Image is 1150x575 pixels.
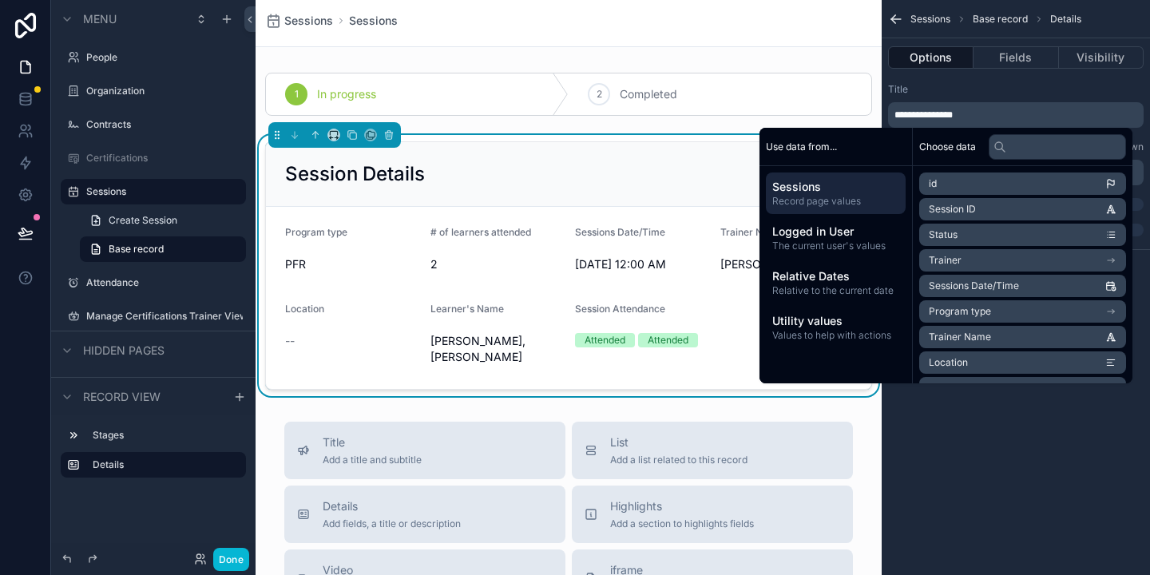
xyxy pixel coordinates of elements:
label: Contracts [86,118,243,131]
span: Details [1050,13,1081,26]
span: Highlights [610,498,754,514]
button: Options [888,46,974,69]
span: Hidden pages [83,343,165,359]
button: Done [213,548,249,571]
span: PFR [285,256,306,272]
span: Details [323,498,461,514]
span: Title [323,434,422,450]
button: HighlightsAdd a section to highlights fields [572,486,853,543]
span: Logged in User [772,224,899,240]
label: Title [888,83,908,96]
button: Visibility [1059,46,1144,69]
span: Add fields, a title or description [323,517,461,530]
div: scrollable content [51,415,256,494]
a: Sessions [265,13,333,29]
span: [DATE] 12:00 AM [575,256,708,272]
a: Base record [80,236,246,262]
span: Add a title and subtitle [323,454,422,466]
span: Utility values [772,313,899,329]
button: TitleAdd a title and subtitle [284,422,565,479]
div: scrollable content [888,102,1144,128]
button: ListAdd a list related to this record [572,422,853,479]
a: Create Session [80,208,246,233]
span: Session Attendance [575,303,665,315]
label: Certifications [86,152,243,165]
span: Record view [83,389,161,405]
span: Sessions [284,13,333,29]
label: Organization [86,85,243,97]
label: Attendance [86,276,243,289]
span: Trainer Name [720,226,783,238]
span: -- [285,333,295,349]
span: Sessions [772,179,899,195]
span: Relative Dates [772,268,899,284]
a: Sessions [349,13,398,29]
span: Add a list related to this record [610,454,747,466]
span: Base record [109,243,164,256]
span: Menu [83,11,117,27]
span: The current user's values [772,240,899,252]
span: [PERSON_NAME] [720,256,853,272]
h2: Session Details [285,161,425,187]
span: Base record [973,13,1028,26]
span: Sessions [910,13,950,26]
span: Create Session [109,214,177,227]
span: Choose data [919,141,976,153]
button: DetailsAdd fields, a title or description [284,486,565,543]
label: People [86,51,243,64]
span: Record page values [772,195,899,208]
div: Attended [648,333,688,347]
label: Manage Certifications Trainer View [86,310,243,323]
span: [PERSON_NAME], [PERSON_NAME] [430,333,563,365]
span: Use data from... [766,141,837,153]
span: List [610,434,747,450]
span: Learner's Name [430,303,504,315]
span: Location [285,303,324,315]
div: scrollable content [759,166,912,355]
span: # of learners attended [430,226,531,238]
span: Add a section to highlights fields [610,517,754,530]
span: 2 [430,256,563,272]
label: Details [93,458,233,471]
div: Attended [585,333,625,347]
span: Sessions Date/Time [575,226,665,238]
span: Values to help with actions [772,329,899,342]
label: Stages [93,429,240,442]
button: Fields [974,46,1058,69]
span: Program type [285,226,347,238]
label: Sessions [86,185,236,198]
span: Relative to the current date [772,284,899,297]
